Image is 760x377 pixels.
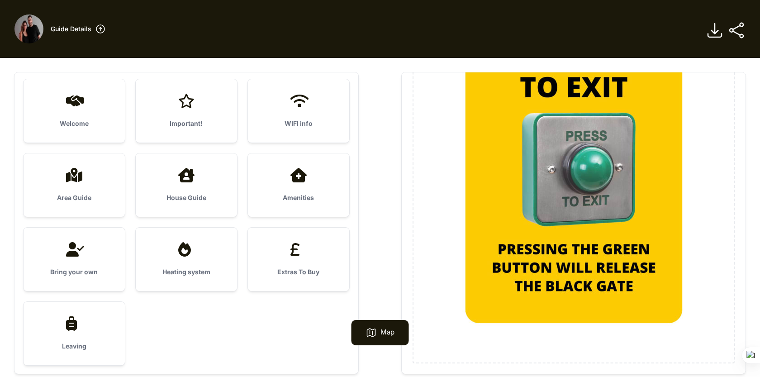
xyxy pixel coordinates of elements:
a: House Guide [136,153,237,217]
h3: WIFI info [262,119,335,128]
a: Guide Details [51,24,106,34]
a: Extras To Buy [248,228,349,291]
h3: Extras To Buy [262,267,335,277]
a: Important! [136,79,237,143]
a: Leaving [24,302,125,365]
a: Welcome [24,79,125,143]
img: fyg012wjad9tg46yi4q0sdrdjd51 [14,14,43,43]
p: Map [380,327,394,338]
h3: Important! [150,119,223,128]
a: Heating system [136,228,237,291]
h3: Leaving [38,342,110,351]
a: Amenities [248,153,349,217]
a: WIFI info [248,79,349,143]
h3: Welcome [38,119,110,128]
h3: Area Guide [38,193,110,202]
a: Bring your own [24,228,125,291]
h3: Bring your own [38,267,110,277]
h3: Heating system [150,267,223,277]
a: Area Guide [24,153,125,217]
h3: Guide Details [51,24,91,33]
h3: House Guide [150,193,223,202]
h3: Amenities [262,193,335,202]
